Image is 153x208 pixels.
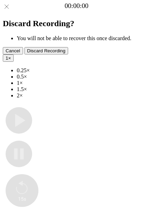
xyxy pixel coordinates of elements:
li: 0.5× [17,74,150,80]
li: 1.5× [17,86,150,92]
a: 00:00:00 [65,2,88,10]
button: Cancel [3,47,23,54]
span: 1 [6,55,8,61]
li: 1× [17,80,150,86]
h2: Discard Recording? [3,19,150,28]
li: 2× [17,92,150,99]
li: 0.25× [17,67,150,74]
button: 1× [3,54,14,62]
li: You will not be able to recover this once discarded. [17,35,150,42]
button: Discard Recording [24,47,68,54]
